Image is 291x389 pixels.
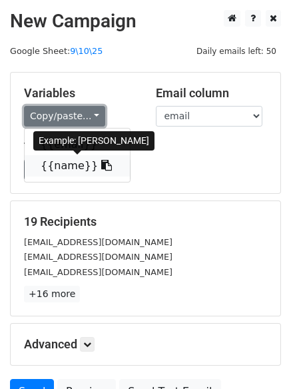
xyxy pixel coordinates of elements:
h5: Variables [24,86,136,101]
iframe: Chat Widget [224,325,291,389]
h5: 19 Recipients [24,214,267,229]
small: [EMAIL_ADDRESS][DOMAIN_NAME] [24,237,172,247]
small: [EMAIL_ADDRESS][DOMAIN_NAME] [24,267,172,277]
a: +16 more [24,286,80,302]
small: Google Sheet: [10,46,103,56]
h2: New Campaign [10,10,281,33]
a: {{name}} [25,155,130,177]
div: Example: [PERSON_NAME] [33,131,154,151]
small: [EMAIL_ADDRESS][DOMAIN_NAME] [24,252,172,262]
h5: Advanced [24,337,267,352]
h5: Email column [156,86,268,101]
span: Daily emails left: 50 [192,44,281,59]
a: Daily emails left: 50 [192,46,281,56]
a: 9\10\25 [70,46,103,56]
